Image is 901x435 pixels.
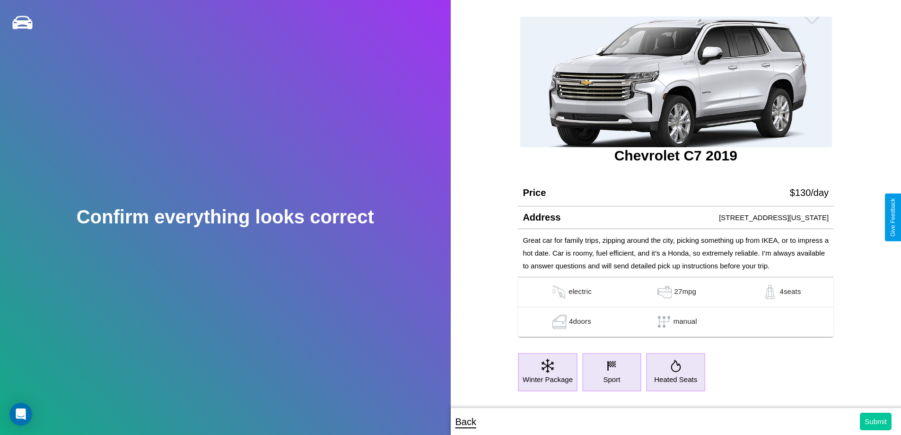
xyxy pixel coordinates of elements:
[654,373,697,386] p: Heated Seats
[523,234,829,272] p: Great car for family trips, zipping around the city, picking something up from IKEA, or to impres...
[790,184,829,201] p: $ 130 /day
[674,315,697,329] p: manual
[550,315,569,329] img: gas
[890,198,896,237] div: Give Feedback
[569,315,591,329] p: 4 doors
[674,285,696,299] p: 27 mpg
[9,403,32,426] div: Open Intercom Messenger
[603,373,620,386] p: Sport
[518,148,833,164] h3: Chevrolet C7 2019
[523,373,573,386] p: Winter Package
[779,285,801,299] p: 4 seats
[523,187,546,198] h4: Price
[655,285,674,299] img: gas
[761,285,779,299] img: gas
[550,285,569,299] img: gas
[860,413,892,430] button: Submit
[518,277,833,337] table: simple table
[523,212,560,223] h4: Address
[455,413,476,430] p: Back
[719,211,829,224] p: [STREET_ADDRESS][US_STATE]
[569,285,592,299] p: electric
[77,206,374,228] h2: Confirm everything looks correct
